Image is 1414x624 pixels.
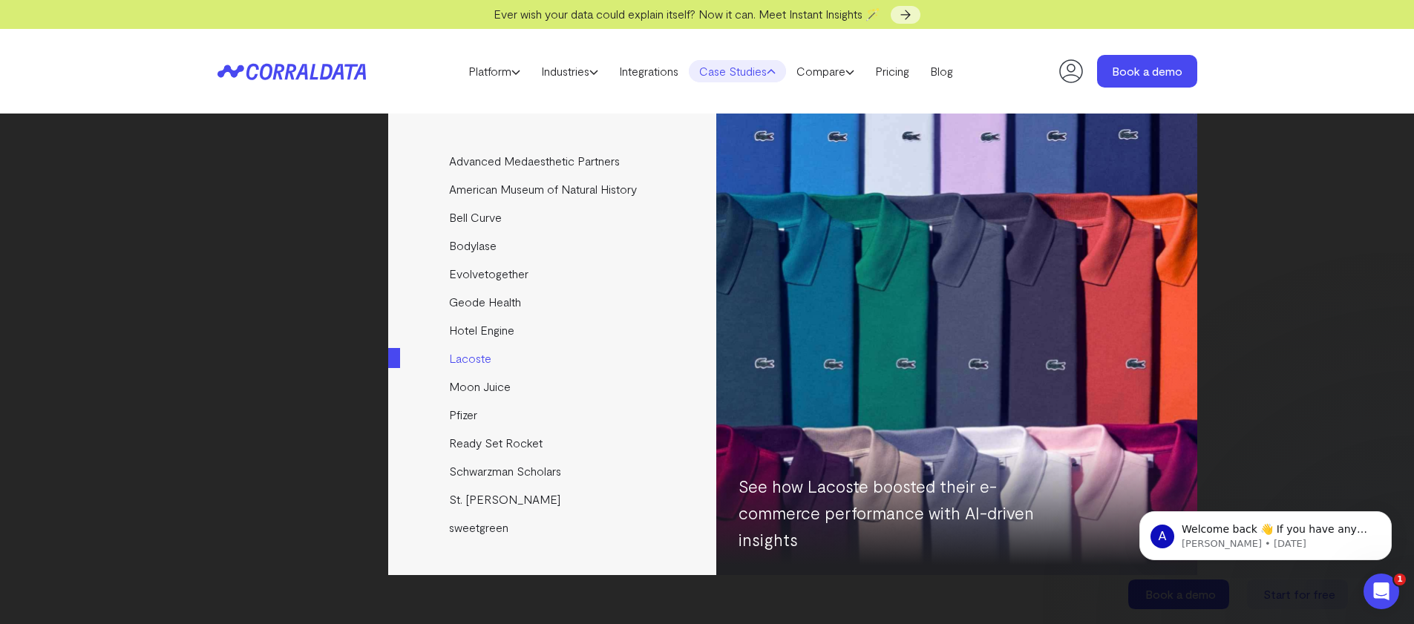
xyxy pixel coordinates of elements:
[388,485,719,513] a: St. [PERSON_NAME]
[458,60,531,82] a: Platform
[531,60,609,82] a: Industries
[388,231,719,260] a: Bodylase
[1097,55,1197,88] a: Book a demo
[1394,574,1406,585] span: 1
[689,60,786,82] a: Case Studies
[786,60,865,82] a: Compare
[494,7,880,21] span: Ever wish your data could explain itself? Now it can. Meet Instant Insights 🪄
[1117,480,1414,584] iframe: Intercom notifications message
[388,175,719,203] a: American Museum of Natural History
[388,316,719,344] a: Hotel Engine
[388,203,719,231] a: Bell Curve
[609,60,689,82] a: Integrations
[920,60,963,82] a: Blog
[1364,574,1399,609] iframe: Intercom live chat
[739,473,1073,553] p: See how Lacoste boosted their e-commerce performance with AI-driven insights
[388,457,719,485] a: Schwarzman Scholars
[388,513,719,542] a: sweetgreen
[388,401,719,429] a: Pfizer
[388,288,719,316] a: Geode Health
[388,260,719,288] a: Evolvetogether
[865,60,920,82] a: Pricing
[388,429,719,457] a: Ready Set Rocket
[388,344,719,372] a: Lacoste
[388,147,719,175] a: Advanced Medaesthetic Partners
[388,372,719,401] a: Moon Juice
